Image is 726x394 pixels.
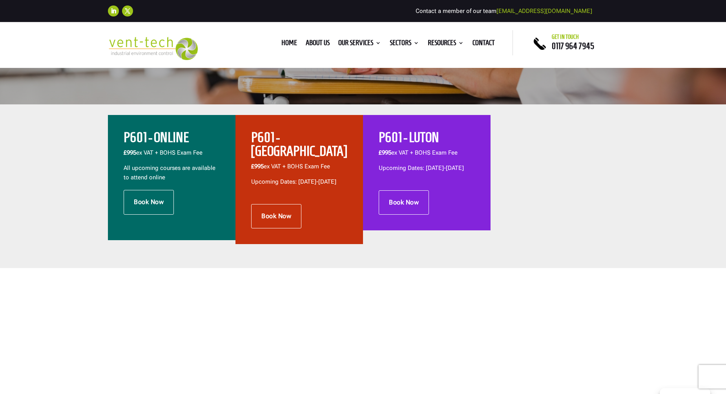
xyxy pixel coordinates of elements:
p: ex VAT + BOHS Exam Fee [379,148,475,164]
span: £995 [251,163,264,170]
p: Upcoming Dates: [DATE]-[DATE] [379,164,475,173]
b: £995 [124,149,136,156]
span: Get in touch [552,34,579,40]
a: Follow on X [122,5,133,16]
a: Resources [428,40,464,49]
h2: P601 - [GEOGRAPHIC_DATA] [251,131,347,162]
a: 0117 964 7945 [552,41,594,51]
a: Book Now [251,204,301,228]
span: Contact a member of our team [416,7,592,15]
p: Upcoming Dates: [DATE]-[DATE] [251,177,347,187]
a: Home [281,40,297,49]
a: Our Services [338,40,381,49]
a: Follow on LinkedIn [108,5,119,16]
a: Book Now [124,190,174,214]
a: Contact [472,40,495,49]
a: [EMAIL_ADDRESS][DOMAIN_NAME] [496,7,592,15]
span: All upcoming courses are available to attend online [124,164,215,181]
p: ex VAT + BOHS Exam Fee [251,162,347,177]
img: 2023-09-27T08_35_16.549ZVENT-TECH---Clear-background [108,37,198,60]
h2: P601 - LUTON [379,131,475,148]
h2: P601 - ONLINE [124,131,220,148]
a: Sectors [390,40,419,49]
a: About us [306,40,330,49]
span: £995 [379,149,391,156]
p: ex VAT + BOHS Exam Fee [124,148,220,164]
a: Book Now [379,190,429,215]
